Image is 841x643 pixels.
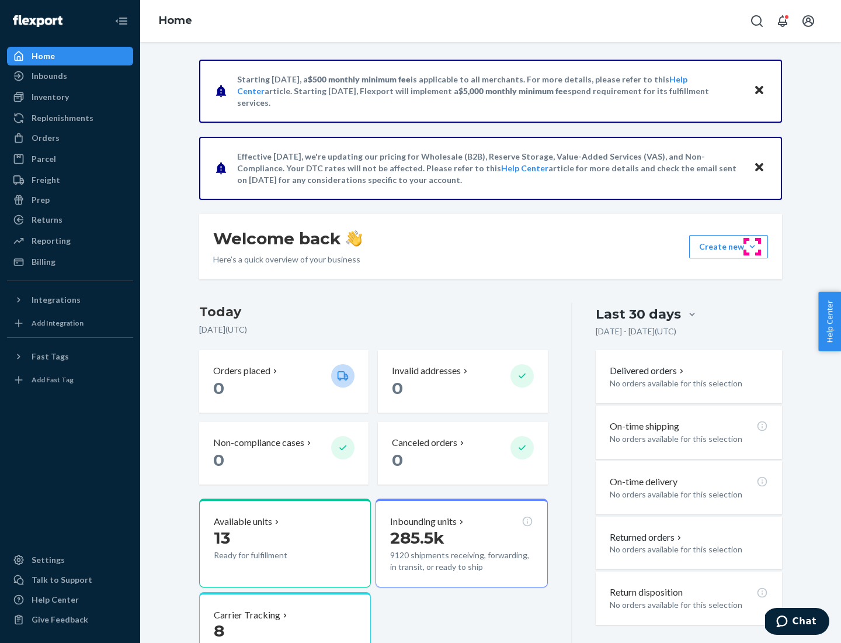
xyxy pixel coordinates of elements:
div: Add Integration [32,318,84,328]
div: Last 30 days [596,305,681,323]
button: Open account menu [797,9,820,33]
div: Reporting [32,235,71,247]
p: Canceled orders [392,436,457,450]
img: Flexport logo [13,15,62,27]
a: Inbounds [7,67,133,85]
div: Fast Tags [32,351,69,362]
p: Orders placed [213,364,270,378]
p: Effective [DATE], we're updating our pricing for Wholesale (B2B), Reserve Storage, Value-Added Se... [237,151,742,186]
p: Return disposition [610,586,683,599]
a: Prep [7,191,133,209]
a: Settings [7,551,133,569]
button: Talk to Support [7,571,133,589]
div: Help Center [32,594,79,606]
p: Non-compliance cases [213,436,304,450]
button: Give Feedback [7,610,133,629]
div: Parcel [32,153,56,165]
button: Help Center [818,292,841,351]
div: Billing [32,256,55,268]
button: Non-compliance cases 0 [199,422,369,485]
a: Inventory [7,88,133,106]
div: Talk to Support [32,574,92,586]
div: Inventory [32,91,69,103]
h3: Today [199,303,548,321]
h1: Welcome back [213,228,362,249]
button: Open notifications [771,9,794,33]
a: Help Center [501,163,548,173]
button: Open Search Box [745,9,769,33]
div: Inbounds [32,70,67,82]
span: 8 [214,621,224,641]
p: 9120 shipments receiving, forwarding, in transit, or ready to ship [390,549,533,573]
span: 285.5k [390,528,444,548]
button: Integrations [7,291,133,309]
p: No orders available for this selection [610,433,768,445]
span: 0 [213,378,224,398]
a: Freight [7,171,133,189]
p: No orders available for this selection [610,378,768,389]
p: Inbounding units [390,515,457,528]
button: Available units13Ready for fulfillment [199,499,371,587]
iframe: Opens a widget where you can chat to one of our agents [765,608,829,637]
span: $500 monthly minimum fee [308,74,411,84]
a: Returns [7,210,133,229]
p: On-time shipping [610,420,679,433]
p: Invalid addresses [392,364,461,378]
div: Prep [32,194,50,206]
img: hand-wave emoji [346,230,362,247]
p: Here’s a quick overview of your business [213,254,362,265]
div: Orders [32,132,60,144]
p: [DATE] ( UTC ) [199,324,548,336]
p: [DATE] - [DATE] ( UTC ) [596,326,676,337]
div: Freight [32,174,60,186]
span: 0 [392,378,403,398]
button: Close [752,160,767,177]
button: Delivered orders [610,364,686,378]
span: 0 [213,450,224,470]
a: Add Fast Tag [7,371,133,389]
span: 0 [392,450,403,470]
p: No orders available for this selection [610,544,768,555]
div: Settings [32,554,65,566]
div: Home [32,50,55,62]
p: On-time delivery [610,475,677,489]
a: Billing [7,253,133,271]
div: Integrations [32,294,81,306]
div: Returns [32,214,62,226]
a: Parcel [7,150,133,168]
a: Replenishments [7,109,133,127]
p: Starting [DATE], a is applicable to all merchants. For more details, please refer to this article... [237,74,742,109]
a: Add Integration [7,314,133,333]
div: Replenishments [32,112,93,124]
a: Orders [7,129,133,147]
p: Ready for fulfillment [214,549,322,561]
button: Canceled orders 0 [378,422,547,485]
div: Add Fast Tag [32,375,74,385]
span: 13 [214,528,230,548]
button: Close [752,82,767,99]
button: Invalid addresses 0 [378,350,547,413]
p: Available units [214,515,272,528]
a: Home [159,14,192,27]
div: Give Feedback [32,614,88,625]
span: $5,000 monthly minimum fee [458,86,568,96]
button: Close Navigation [110,9,133,33]
p: No orders available for this selection [610,599,768,611]
a: Reporting [7,231,133,250]
a: Help Center [7,590,133,609]
button: Fast Tags [7,347,133,366]
p: Carrier Tracking [214,609,280,622]
a: Home [7,47,133,65]
ol: breadcrumbs [150,4,201,38]
button: Inbounding units285.5k9120 shipments receiving, forwarding, in transit, or ready to ship [376,499,547,587]
button: Returned orders [610,531,684,544]
button: Create new [689,235,768,258]
button: Orders placed 0 [199,350,369,413]
p: No orders available for this selection [610,489,768,500]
